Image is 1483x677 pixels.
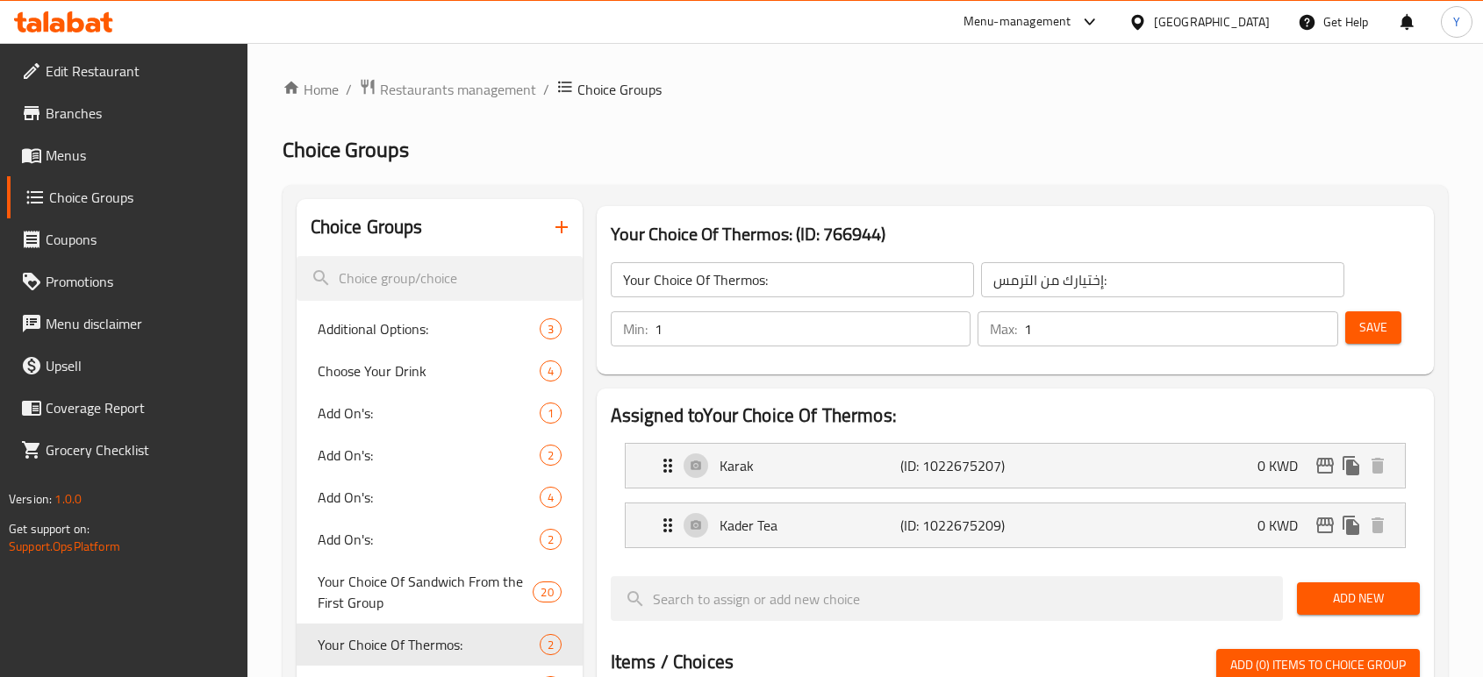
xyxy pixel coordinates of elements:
button: delete [1365,512,1391,538]
span: Menu disclaimer [46,313,233,334]
span: Add On's: [318,403,540,424]
div: Choices [540,360,562,381]
h2: Choice Groups [311,214,423,240]
span: Edit Restaurant [46,61,233,82]
div: Your Choice Of Sandwich From the First Group20 [297,560,583,624]
li: / [543,79,549,100]
p: Min: [623,318,648,339]
span: Branches [46,103,233,124]
li: Expand [611,436,1420,495]
div: Expand [626,503,1405,547]
span: 3 [541,321,561,338]
div: Add On's:2 [297,518,583,560]
span: Additional Options: [318,318,540,339]
span: Your Choice Of Sandwich From the First Group [318,571,534,613]
span: Choose Your Drink [318,360,540,381]
span: Version: [9,488,52,510]
span: Get support on: [9,517,90,540]
button: delete [1365,453,1391,479]
a: Upsell [7,345,247,387]
a: Home [283,79,339,100]
span: Grocery Checklist [46,439,233,460]
span: 2 [541,637,561,653]
button: edit [1312,453,1338,479]
p: 0 KWD [1257,455,1312,476]
h3: Your Choice Of Thermos: (ID: 766944) [611,220,1420,248]
span: 2 [541,447,561,464]
div: Menu-management [964,11,1071,32]
div: Add On's:4 [297,476,583,518]
button: edit [1312,512,1338,538]
div: Expand [626,444,1405,488]
span: Add On's: [318,445,540,466]
span: 1.0.0 [54,488,82,510]
p: Max: [990,318,1017,339]
div: Choices [540,529,562,550]
span: Choice Groups [577,79,662,100]
a: Grocery Checklist [7,429,247,471]
button: Add New [1297,582,1420,615]
li: / [346,79,352,100]
a: Menu disclaimer [7,303,247,345]
div: Additional Options:3 [297,308,583,350]
span: 4 [541,363,561,380]
a: Coupons [7,218,247,260]
span: Promotions [46,271,233,292]
h2: Assigned to Your Choice Of Thermos: [611,403,1420,429]
p: 0 KWD [1257,515,1312,536]
div: Choices [533,581,561,602]
span: Upsell [46,355,233,376]
nav: breadcrumb [283,78,1448,101]
a: Coverage Report [7,387,247,429]
li: Expand [611,495,1420,555]
a: Restaurants management [359,78,536,101]
div: Choices [540,445,562,466]
button: duplicate [1338,512,1365,538]
a: Support.OpsPlatform [9,535,120,558]
span: Menus [46,145,233,166]
span: Add On's: [318,487,540,508]
div: Choose Your Drink4 [297,350,583,392]
div: Add On's:1 [297,392,583,434]
div: Choices [540,403,562,424]
button: duplicate [1338,453,1365,479]
p: Kader Tea [720,515,900,536]
div: Your Choice Of Thermos:2 [297,624,583,666]
input: search [611,576,1283,621]
p: (ID: 1022675207) [900,455,1021,476]
a: Choice Groups [7,176,247,218]
div: Choices [540,487,562,508]
span: Coverage Report [46,397,233,418]
span: Coupons [46,229,233,250]
a: Menus [7,134,247,176]
span: 1 [541,405,561,422]
span: Choice Groups [49,187,233,208]
span: Your Choice Of Thermos: [318,634,540,655]
a: Promotions [7,260,247,303]
span: 4 [541,489,561,506]
p: (ID: 1022675209) [900,515,1021,536]
span: Choice Groups [283,130,409,169]
a: Edit Restaurant [7,50,247,92]
div: Choices [540,634,562,655]
div: [GEOGRAPHIC_DATA] [1154,12,1270,32]
div: Add On's:2 [297,434,583,476]
a: Branches [7,92,247,134]
span: Add (0) items to choice group [1230,654,1406,676]
div: Choices [540,318,562,339]
span: 20 [534,584,560,601]
span: Save [1359,317,1387,338]
span: Add New [1311,588,1406,609]
h2: Items / Choices [611,649,734,675]
p: Karak [720,455,900,476]
span: Add On's: [318,529,540,550]
input: search [297,256,583,301]
button: Save [1345,311,1401,344]
span: Restaurants management [380,79,536,100]
span: Y [1453,12,1460,32]
span: 2 [541,531,561,548]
